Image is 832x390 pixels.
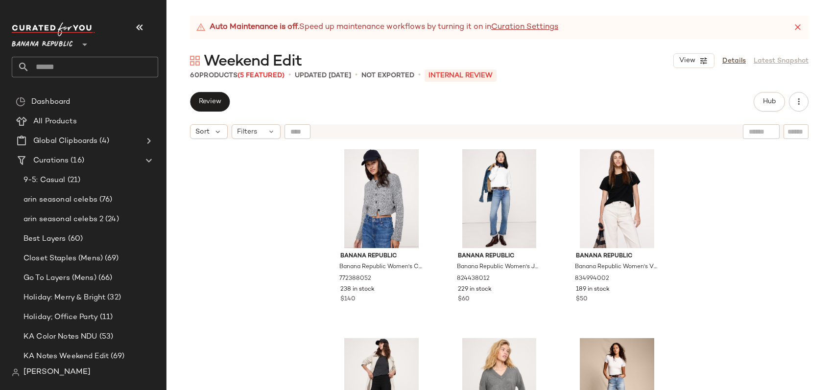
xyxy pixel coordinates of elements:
[576,285,610,294] span: 189 in stock
[237,127,257,137] span: Filters
[425,69,497,82] p: INTERNAL REVIEW
[333,149,431,248] img: cn59954632.jpg
[450,149,548,248] img: cn59914661.jpg
[97,136,109,147] span: (4)
[568,149,666,248] img: cn60140234.jpg
[198,98,221,106] span: Review
[457,275,490,283] span: 824438012
[673,53,714,68] button: View
[361,70,414,81] p: Not Exported
[575,263,658,272] span: Banana Republic Women's Vintage Cotton Crew-Neck T-Shirt Black Size XS
[754,92,785,112] button: Hub
[66,233,83,245] span: (60)
[575,275,609,283] span: 834994002
[66,175,81,186] span: (21)
[458,285,492,294] span: 229 in stock
[24,351,109,362] span: KA Notes Weekend Edit
[109,351,125,362] span: (69)
[355,69,357,81] span: •
[458,252,541,261] span: Banana Republic
[190,56,200,66] img: svg%3e
[238,72,285,79] span: (5 Featured)
[24,331,97,343] span: KA Color Notes NDU
[96,273,113,284] span: (66)
[31,96,70,108] span: Dashboard
[339,263,422,272] span: Banana Republic Women's Cotton Cropped Cardigan Black & White Marl Size M
[340,252,423,261] span: Banana Republic
[340,295,356,304] span: $140
[24,253,103,264] span: Closet Staples (Mens)
[24,233,66,245] span: Best Layers
[295,70,351,81] p: updated [DATE]
[190,92,230,112] button: Review
[12,23,95,36] img: cfy_white_logo.C9jOOHJF.svg
[576,252,659,261] span: Banana Republic
[196,22,558,33] div: Speed up maintenance workflows by turning it on in
[24,214,103,225] span: arin seasonal celebs 2
[103,214,119,225] span: (24)
[195,127,210,137] span: Sort
[16,97,25,107] img: svg%3e
[210,22,299,33] strong: Auto Maintenance is off.
[33,155,69,166] span: Curations
[33,116,77,127] span: All Products
[457,263,540,272] span: Banana Republic Women's Jersey Cotton Cropped T-Shirt White Size M
[722,56,746,66] a: Details
[33,136,97,147] span: Global Clipboards
[24,273,96,284] span: Go To Layers (Mens)
[12,368,20,376] img: svg%3e
[97,194,113,206] span: (76)
[288,69,291,81] span: •
[24,312,98,323] span: Holiday; Office Party
[12,33,73,51] span: Banana Republic
[24,367,91,378] span: [PERSON_NAME]
[679,57,695,65] span: View
[491,22,558,33] a: Curation Settings
[339,275,371,283] span: 772388052
[24,175,66,186] span: 9-5: Casual
[204,52,302,71] span: Weekend Edit
[762,98,776,106] span: Hub
[190,72,199,79] span: 60
[24,292,105,303] span: Holiday: Merry & Bright
[105,292,121,303] span: (32)
[418,69,421,81] span: •
[576,295,588,304] span: $50
[98,312,113,323] span: (11)
[69,155,84,166] span: (16)
[190,70,285,81] div: Products
[458,295,470,304] span: $60
[340,285,375,294] span: 238 in stock
[103,253,119,264] span: (69)
[97,331,114,343] span: (53)
[24,194,97,206] span: arin seasonal celebs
